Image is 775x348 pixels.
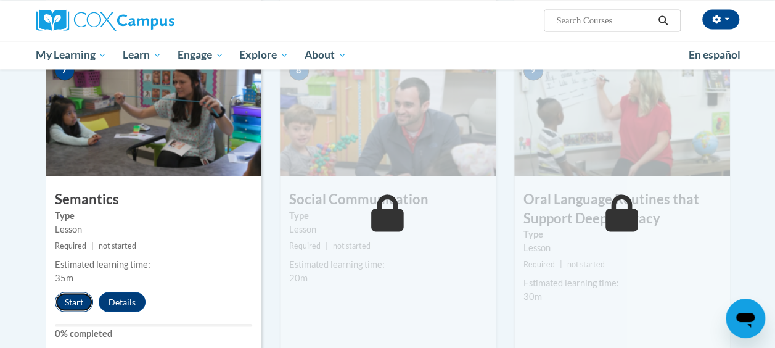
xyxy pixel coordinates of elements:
span: 7 [55,62,75,80]
img: Course Image [46,52,261,176]
span: | [326,241,328,250]
label: Type [55,209,252,222]
img: Cox Campus [36,9,174,31]
button: Account Settings [702,9,739,29]
div: Estimated learning time: [55,257,252,271]
span: Engage [178,48,224,62]
span: not started [333,241,371,250]
span: | [91,241,94,250]
span: Explore [239,48,289,62]
a: About [297,41,355,69]
div: Estimated learning time: [523,276,721,289]
a: My Learning [28,41,115,69]
button: Details [99,292,146,312]
button: Start [55,292,93,312]
span: 35m [55,272,73,283]
span: 9 [523,62,543,80]
div: Main menu [27,41,748,69]
img: Course Image [280,52,496,176]
span: 20m [289,272,308,283]
h3: Oral Language Routines that Support Deep Literacy [514,189,730,228]
div: Lesson [289,222,486,236]
h3: Semantics [46,189,261,209]
label: Type [289,209,486,222]
div: Estimated learning time: [289,257,486,271]
span: En español [689,48,740,61]
h3: Social Communication [280,189,496,209]
iframe: Button to launch messaging window [726,299,765,338]
a: Engage [170,41,232,69]
span: Required [55,241,86,250]
span: not started [99,241,136,250]
a: En español [681,42,748,68]
span: Required [289,241,321,250]
a: Cox Campus [36,9,258,31]
span: My Learning [36,48,107,62]
span: 8 [289,62,309,80]
span: About [305,48,346,62]
a: Explore [231,41,297,69]
span: 30m [523,291,542,301]
div: Lesson [523,241,721,254]
span: | [560,259,562,268]
button: Search [654,13,672,28]
span: Learn [123,48,162,62]
span: not started [567,259,605,268]
span: Required [523,259,555,268]
label: Type [523,227,721,241]
img: Course Image [514,52,730,176]
label: 0% completed [55,326,252,340]
input: Search Courses [555,13,654,28]
div: Lesson [55,222,252,236]
a: Learn [115,41,170,69]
